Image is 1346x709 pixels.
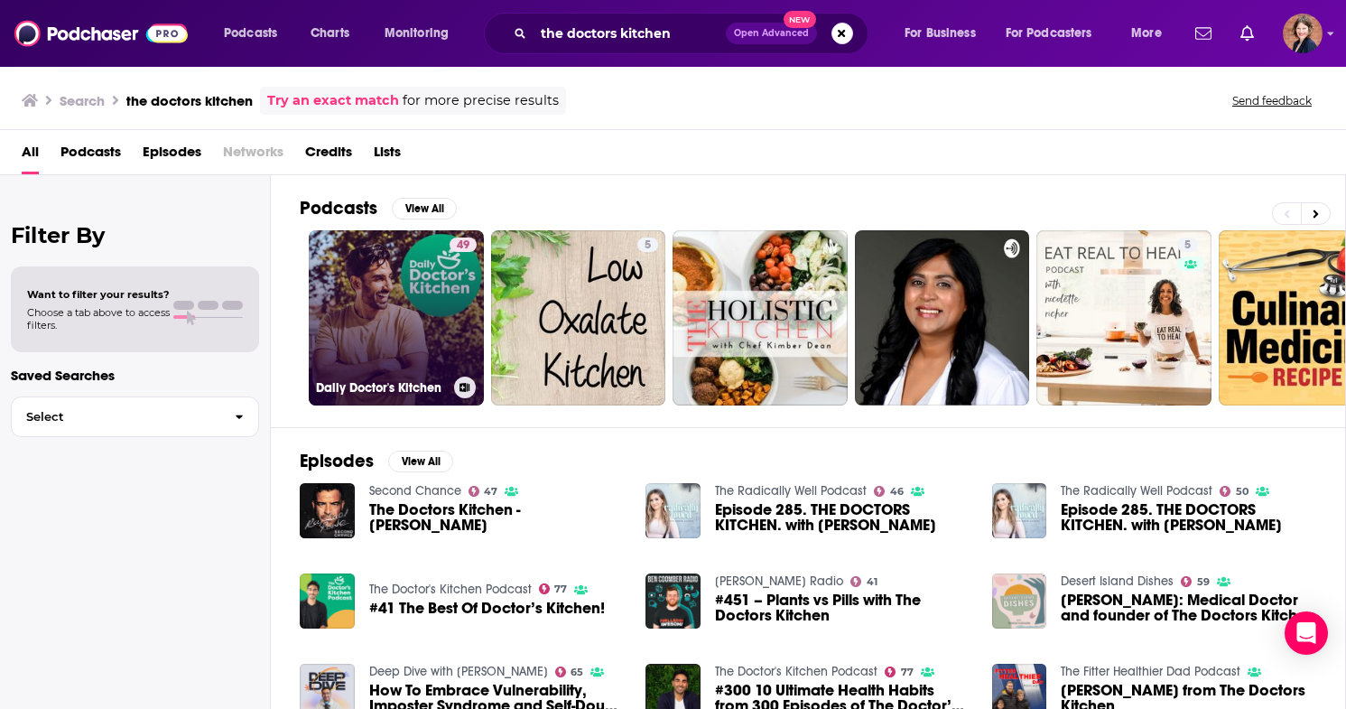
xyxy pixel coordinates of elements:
[300,197,457,219] a: PodcastsView All
[14,16,188,51] img: Podchaser - Follow, Share and Rate Podcasts
[992,483,1047,538] img: Episode 285. THE DOCTORS KITCHEN. with Dr. Rupy Aujla
[311,21,349,46] span: Charts
[1197,578,1210,586] span: 59
[890,488,904,496] span: 46
[1006,21,1092,46] span: For Podcasters
[388,451,453,472] button: View All
[1061,502,1316,533] span: Episode 285. THE DOCTORS KITCHEN. with [PERSON_NAME]
[369,664,548,679] a: Deep Dive with Ali Abdaal
[224,21,277,46] span: Podcasts
[715,574,843,589] a: Ben Coomber Radio
[369,601,605,616] a: #41 The Best Of Doctor’s Kitchen!
[571,668,583,676] span: 65
[369,502,625,533] span: The Doctors Kitchen - [PERSON_NAME]
[60,137,121,174] a: Podcasts
[11,367,259,384] p: Saved Searches
[715,483,867,499] a: The Radically Well Podcast
[491,230,666,406] a: 5
[1131,21,1162,46] span: More
[143,137,201,174] a: Episodes
[645,483,701,538] img: Episode 285. THE DOCTORS KITCHEN. with Dr. Rupy Aujla
[1061,502,1316,533] a: Episode 285. THE DOCTORS KITCHEN. with Dr. Rupy Aujla
[22,137,39,174] a: All
[374,137,401,174] a: Lists
[637,238,658,252] a: 5
[11,396,259,437] button: Select
[1220,486,1249,497] a: 50
[1061,664,1240,679] a: The Fitter Healthier Dad Podcast
[211,19,301,48] button: open menu
[867,578,877,586] span: 41
[715,502,970,533] a: Episode 285. THE DOCTORS KITCHEN. with Dr. Rupy Aujla
[715,664,877,679] a: The Doctor's Kitchen Podcast
[645,237,651,255] span: 5
[369,582,532,597] a: The Doctor's Kitchen Podcast
[715,502,970,533] span: Episode 285. THE DOCTORS KITCHEN. with [PERSON_NAME]
[60,92,105,109] h3: Search
[300,574,355,629] img: #41 The Best Of Doctor’s Kitchen!
[484,488,497,496] span: 47
[1283,14,1323,53] button: Show profile menu
[385,21,449,46] span: Monitoring
[27,306,170,331] span: Choose a tab above to access filters.
[1061,592,1316,623] span: [PERSON_NAME]: Medical Doctor and founder of The Doctors Kitchen
[892,19,998,48] button: open menu
[784,11,816,28] span: New
[1184,237,1191,255] span: 5
[1177,238,1198,252] a: 5
[905,21,976,46] span: For Business
[1061,483,1212,499] a: The Radically Well Podcast
[554,585,567,593] span: 77
[457,237,469,255] span: 49
[555,667,584,677] a: 65
[901,668,914,676] span: 77
[1283,14,1323,53] img: User Profile
[300,197,377,219] h2: Podcasts
[27,288,170,301] span: Want to filter your results?
[11,222,259,248] h2: Filter By
[126,92,253,109] h3: the doctors kitchen
[1061,574,1174,589] a: Desert Island Dishes
[874,486,904,497] a: 46
[305,137,352,174] a: Credits
[645,574,701,629] img: #451 – Plants vs Pills with The Doctors Kitchen
[1283,14,1323,53] span: Logged in as alafair66639
[992,574,1047,629] img: Dr Rupy Aujila: Medical Doctor and founder of The Doctors Kitchen
[726,23,817,44] button: Open AdvancedNew
[1061,592,1316,623] a: Dr Rupy Aujila: Medical Doctor and founder of The Doctors Kitchen
[1188,18,1219,49] a: Show notifications dropdown
[734,29,809,38] span: Open Advanced
[300,483,355,538] img: The Doctors Kitchen - Dr Rupy Aujla
[1236,488,1249,496] span: 50
[1181,576,1210,587] a: 59
[469,486,498,497] a: 47
[1119,19,1184,48] button: open menu
[369,483,461,499] a: Second Chance
[715,592,970,623] a: #451 – Plants vs Pills with The Doctors Kitchen
[403,90,559,111] span: for more precise results
[994,19,1119,48] button: open menu
[223,137,283,174] span: Networks
[267,90,399,111] a: Try an exact match
[1036,230,1211,406] a: 5
[885,667,914,677] a: 77
[300,450,374,472] h2: Episodes
[1227,93,1317,108] button: Send feedback
[12,411,220,423] span: Select
[534,19,726,48] input: Search podcasts, credits, & more...
[1233,18,1261,49] a: Show notifications dropdown
[450,238,477,252] a: 49
[372,19,472,48] button: open menu
[316,380,447,396] h3: Daily Doctor's Kitchen
[850,576,877,587] a: 41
